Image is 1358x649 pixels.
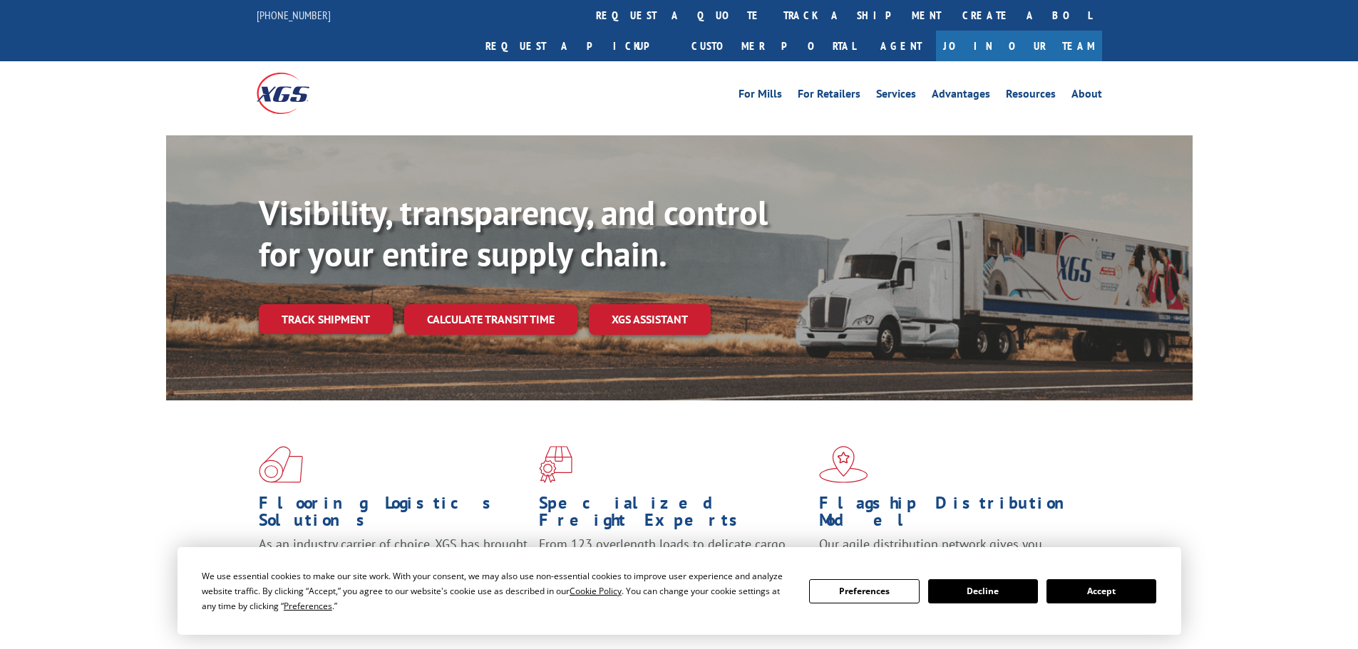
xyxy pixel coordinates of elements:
[809,579,919,603] button: Preferences
[1006,88,1056,104] a: Resources
[539,494,808,536] h1: Specialized Freight Experts
[1071,88,1102,104] a: About
[798,88,860,104] a: For Retailers
[589,304,711,335] a: XGS ASSISTANT
[819,494,1089,536] h1: Flagship Distribution Model
[475,31,681,61] a: Request a pickup
[866,31,936,61] a: Agent
[202,568,792,613] div: We use essential cookies to make our site work. With your consent, we may also use non-essential ...
[819,446,868,483] img: xgs-icon-flagship-distribution-model-red
[539,446,572,483] img: xgs-icon-focused-on-flooring-red
[404,304,577,335] a: Calculate transit time
[681,31,866,61] a: Customer Portal
[178,547,1181,635] div: Cookie Consent Prompt
[259,536,528,586] span: As an industry carrier of choice, XGS has brought innovation and dedication to flooring logistics...
[284,600,332,612] span: Preferences
[876,88,916,104] a: Services
[257,8,331,22] a: [PHONE_NUMBER]
[259,304,393,334] a: Track shipment
[936,31,1102,61] a: Join Our Team
[570,585,622,597] span: Cookie Policy
[259,494,528,536] h1: Flooring Logistics Solutions
[1046,579,1156,603] button: Accept
[739,88,782,104] a: For Mills
[928,579,1038,603] button: Decline
[259,446,303,483] img: xgs-icon-total-supply-chain-intelligence-red
[932,88,990,104] a: Advantages
[819,536,1081,569] span: Our agile distribution network gives you nationwide inventory management on demand.
[259,190,768,276] b: Visibility, transparency, and control for your entire supply chain.
[539,536,808,599] p: From 123 overlength loads to delicate cargo, our experienced staff knows the best way to move you...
